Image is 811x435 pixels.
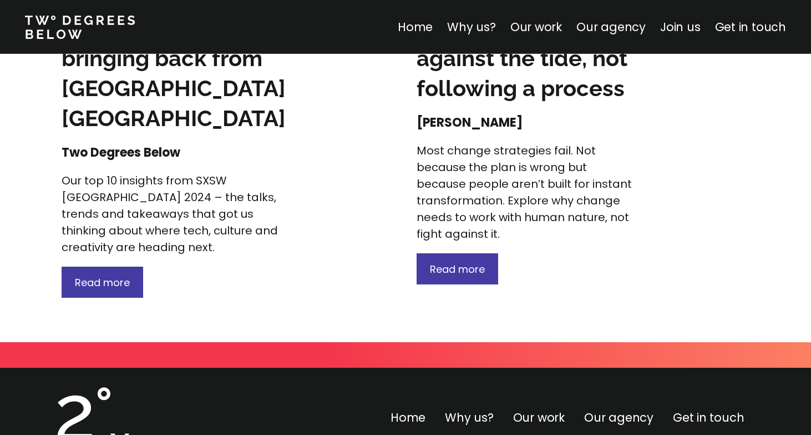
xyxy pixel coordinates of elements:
[62,172,278,256] p: Our top 10 insights from SXSW [GEOGRAPHIC_DATA] 2024 – the talks, trends and takeaways that got u...
[417,142,633,242] p: Most change strategies fail. Not because the plan is wrong but because people aren’t built for in...
[510,19,562,35] a: Our work
[673,409,744,426] a: Get in touch
[75,276,130,289] span: Read more
[417,13,700,103] h3: Change means swimming against the tide, not following a process
[584,409,653,426] a: Our agency
[62,13,344,133] h3: The 10 big insights we’re bringing back from [GEOGRAPHIC_DATA] [GEOGRAPHIC_DATA]
[391,409,425,426] a: Home
[430,262,485,276] span: Read more
[62,144,278,161] h4: Two Degrees Below
[398,19,433,35] a: Home
[447,19,496,35] a: Why us?
[417,114,633,131] h4: [PERSON_NAME]
[513,409,565,426] a: Our work
[660,19,701,35] a: Join us
[715,19,786,35] a: Get in touch
[445,409,494,426] a: Why us?
[576,19,646,35] a: Our agency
